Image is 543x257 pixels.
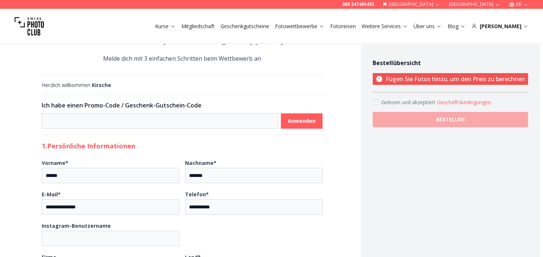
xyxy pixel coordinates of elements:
a: Mitgliedschaft [181,23,215,30]
a: Fotowettbewerbe [275,23,324,30]
input: Accept terms [373,99,378,105]
button: Weitere Services [359,21,411,31]
button: Blog [445,21,468,31]
b: Vorname * [42,159,68,166]
b: BESTELLEN [436,116,465,123]
button: Fotowettbewerbe [272,21,327,31]
button: Kurse [152,21,178,31]
button: Geschenkgutscheine [218,21,272,31]
b: Instagram-Benutzername [42,222,111,229]
b: Telefon * [185,191,209,198]
b: Nachname * [185,159,216,166]
b: E-Mail * [42,191,61,198]
input: Nachname* [185,168,323,183]
input: Vorname* [42,168,179,183]
a: Weitere Services [362,23,408,30]
img: Swiss photo club [15,12,44,41]
a: Geschenkgutscheine [220,23,269,30]
p: Fügen Sie Fotos hinzu, um den Preis zu berechnen [373,73,528,85]
b: Anwenden [288,117,316,125]
a: Über uns [414,23,442,30]
a: 069 247495455 [342,1,374,7]
input: Telefon* [185,199,323,215]
span: Gelesen und akzeptiert [381,99,437,106]
div: [PERSON_NAME] [471,23,528,30]
a: Fotoreisen [330,23,356,30]
button: Accept termsGelesen und akzeptiert [437,99,492,106]
button: BESTELLEN [373,112,528,127]
input: Instagram-Benutzername [42,231,179,246]
h4: Bestellübersicht [373,58,528,67]
h3: Ich habe einen Promo-Code / Geschenk-Gutschein-Code [42,101,323,110]
div: Herzlich willkommen [42,82,323,89]
h2: 1. Persönliche Informationen [42,141,323,151]
button: Anwenden [281,113,323,129]
a: Kurse [155,23,176,30]
div: Melde dich mit 3 einfachen Schritten beim Wettbewerb an [42,34,323,64]
b: Kirsche [92,82,111,88]
a: Blog [448,23,465,30]
button: Mitgliedschaft [178,21,218,31]
button: Über uns [411,21,445,31]
button: Fotoreisen [327,21,359,31]
input: E-Mail* [42,199,179,215]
